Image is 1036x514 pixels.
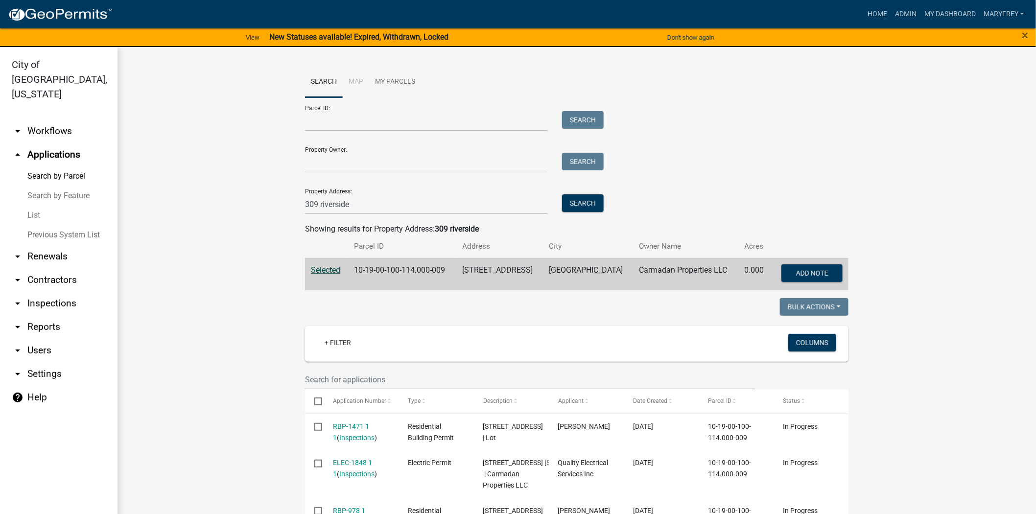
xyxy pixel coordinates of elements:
[864,5,891,23] a: Home
[305,370,755,390] input: Search for applications
[634,235,739,258] th: Owner Name
[408,397,421,404] span: Type
[624,390,699,413] datatable-header-cell: Date Created
[783,459,818,467] span: In Progress
[543,235,634,258] th: City
[333,422,370,442] a: RBP-1471 1 1
[457,235,543,258] th: Address
[699,390,774,413] datatable-header-cell: Parcel ID
[708,422,751,442] span: 10-19-00-100-114.000-009
[663,29,718,46] button: Don't show again
[12,251,24,262] i: arrow_drop_down
[483,397,513,404] span: Description
[558,422,611,430] span: Dewayne Hutchens
[12,125,24,137] i: arrow_drop_down
[12,345,24,356] i: arrow_drop_down
[348,258,456,290] td: 10-19-00-100-114.000-009
[340,470,375,478] a: Inspections
[12,149,24,161] i: arrow_drop_up
[562,194,604,212] button: Search
[549,390,624,413] datatable-header-cell: Applicant
[483,422,543,442] span: 309 E. Riverside Drive | Lot
[891,5,920,23] a: Admin
[558,397,584,404] span: Applicant
[780,298,848,316] button: Bulk Actions
[12,298,24,309] i: arrow_drop_down
[348,235,456,258] th: Parcel ID
[474,390,549,413] datatable-header-cell: Description
[269,32,448,42] strong: New Statuses available! Expired, Withdrawn, Locked
[633,422,653,430] span: 11/20/2024
[333,457,390,480] div: ( )
[340,434,375,442] a: Inspections
[796,269,828,277] span: Add Note
[739,235,772,258] th: Acres
[457,258,543,290] td: [STREET_ADDRESS]
[1022,28,1029,42] span: ×
[12,392,24,403] i: help
[311,265,340,275] a: Selected
[783,397,800,404] span: Status
[408,422,454,442] span: Residential Building Permit
[333,459,373,478] a: ELEC-1848 1 1
[369,67,421,98] a: My Parcels
[305,67,343,98] a: Search
[1022,29,1029,41] button: Close
[12,274,24,286] i: arrow_drop_down
[783,422,818,430] span: In Progress
[633,459,653,467] span: 09/18/2024
[324,390,399,413] datatable-header-cell: Application Number
[242,29,263,46] a: View
[739,258,772,290] td: 0.000
[781,264,843,282] button: Add Note
[774,390,848,413] datatable-header-cell: Status
[562,153,604,170] button: Search
[980,5,1028,23] a: MaryFrey
[788,334,836,351] button: Columns
[317,334,359,351] a: + Filter
[483,459,605,489] span: 309 E. RIVERSIDE DRIVE 309 E Riverside Drive | Carmadan Properties LLC
[543,258,634,290] td: [GEOGRAPHIC_DATA]
[333,421,390,444] div: ( )
[305,223,848,235] div: Showing results for Property Address:
[399,390,473,413] datatable-header-cell: Type
[920,5,980,23] a: My Dashboard
[305,390,324,413] datatable-header-cell: Select
[558,459,609,478] span: Quality Electrical Services Inc
[408,459,452,467] span: Electric Permit
[633,397,667,404] span: Date Created
[435,224,479,234] strong: 309 riverside
[708,459,751,478] span: 10-19-00-100-114.000-009
[562,111,604,129] button: Search
[634,258,739,290] td: Carmadan Properties LLC
[12,321,24,333] i: arrow_drop_down
[12,368,24,380] i: arrow_drop_down
[333,397,387,404] span: Application Number
[708,397,731,404] span: Parcel ID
